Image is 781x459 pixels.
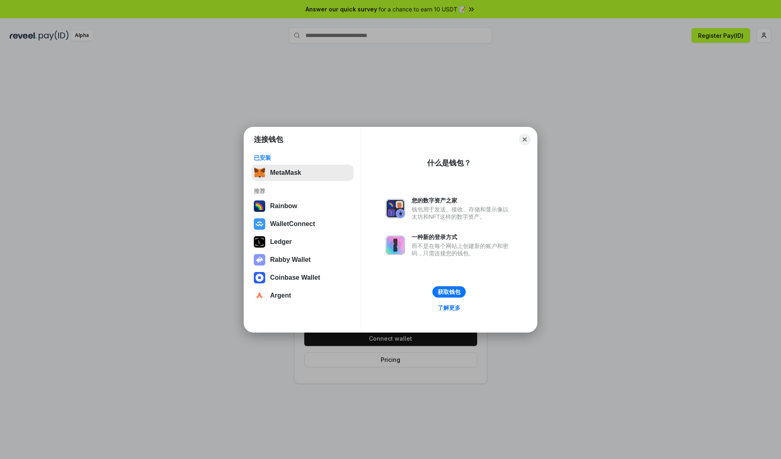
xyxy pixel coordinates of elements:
[412,233,513,241] div: 一种新的登录方式
[386,199,405,218] img: svg+xml,%3Csvg%20xmlns%3D%22http%3A%2F%2Fwww.w3.org%2F2000%2Fsvg%22%20fill%3D%22none%22%20viewBox...
[251,287,353,304] button: Argent
[386,235,405,255] img: svg+xml,%3Csvg%20xmlns%3D%22http%3A%2F%2Fwww.w3.org%2F2000%2Fsvg%22%20fill%3D%22none%22%20viewBox...
[438,288,460,296] div: 获取钱包
[251,270,353,286] button: Coinbase Wallet
[251,165,353,181] button: MetaMask
[270,169,301,176] div: MetaMask
[254,236,265,248] img: svg+xml,%3Csvg%20xmlns%3D%22http%3A%2F%2Fwww.w3.org%2F2000%2Fsvg%22%20width%3D%2228%22%20height%3...
[412,206,513,220] div: 钱包用于发送、接收、存储和显示像以太坊和NFT这样的数字资产。
[251,234,353,250] button: Ledger
[251,216,353,232] button: WalletConnect
[254,218,265,230] img: svg+xml,%3Csvg%20width%3D%2228%22%20height%3D%2228%22%20viewBox%3D%220%200%2028%2028%22%20fill%3D...
[270,220,315,228] div: WalletConnect
[519,134,530,145] button: Close
[412,242,513,257] div: 而不是在每个网站上创建新的账户和密码，只需连接您的钱包。
[251,252,353,268] button: Rabby Wallet
[427,158,471,168] div: 什么是钱包？
[433,302,465,313] a: 了解更多
[270,202,297,210] div: Rainbow
[412,197,513,204] div: 您的数字资产之家
[254,154,351,161] div: 已安装
[254,272,265,283] img: svg+xml,%3Csvg%20width%3D%2228%22%20height%3D%2228%22%20viewBox%3D%220%200%2028%2028%22%20fill%3D...
[270,292,291,299] div: Argent
[254,200,265,212] img: svg+xml,%3Csvg%20width%3D%22120%22%20height%3D%22120%22%20viewBox%3D%220%200%20120%20120%22%20fil...
[270,238,292,246] div: Ledger
[254,167,265,178] img: svg+xml,%3Csvg%20fill%3D%22none%22%20height%3D%2233%22%20viewBox%3D%220%200%2035%2033%22%20width%...
[270,256,311,263] div: Rabby Wallet
[254,290,265,301] img: svg+xml,%3Csvg%20width%3D%2228%22%20height%3D%2228%22%20viewBox%3D%220%200%2028%2028%22%20fill%3D...
[254,187,351,195] div: 推荐
[251,198,353,214] button: Rainbow
[270,274,320,281] div: Coinbase Wallet
[432,286,466,298] button: 获取钱包
[254,254,265,265] img: svg+xml,%3Csvg%20xmlns%3D%22http%3A%2F%2Fwww.w3.org%2F2000%2Fsvg%22%20fill%3D%22none%22%20viewBox...
[254,135,283,144] h1: 连接钱包
[438,304,460,311] div: 了解更多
